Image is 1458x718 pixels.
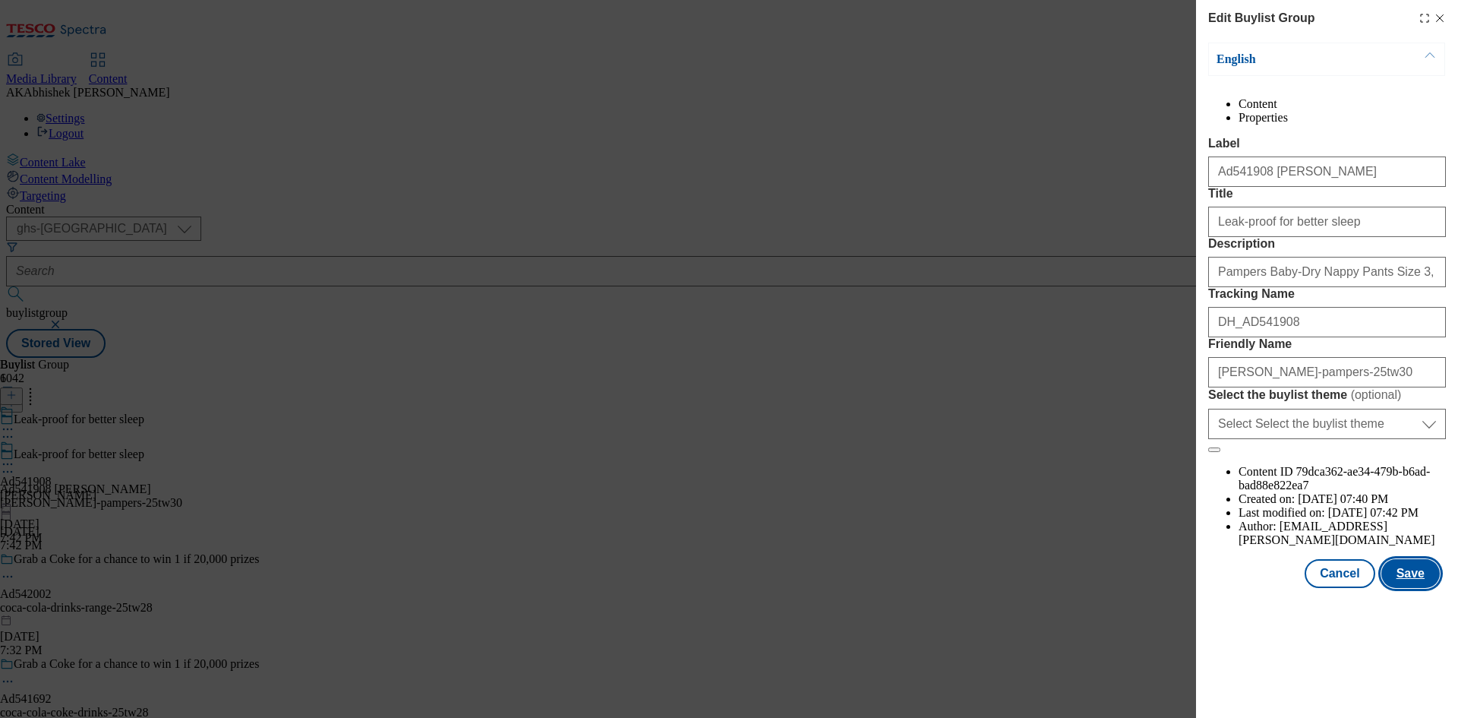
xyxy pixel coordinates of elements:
[1217,52,1376,67] p: English
[1208,237,1446,251] label: Description
[1328,506,1419,519] span: [DATE] 07:42 PM
[1208,9,1314,27] h4: Edit Buylist Group
[1239,97,1446,111] li: Content
[1208,337,1446,351] label: Friendly Name
[1239,492,1446,506] li: Created on:
[1239,465,1446,492] li: Content ID
[1208,357,1446,387] input: Enter Friendly Name
[1239,111,1446,125] li: Properties
[1351,388,1402,401] span: ( optional )
[1208,307,1446,337] input: Enter Tracking Name
[1239,520,1446,547] li: Author:
[1208,187,1446,201] label: Title
[1239,506,1446,520] li: Last modified on:
[1208,157,1446,187] input: Enter Label
[1381,559,1440,588] button: Save
[1239,465,1430,492] span: 79dca362-ae34-479b-b6ad-bad88e822ea7
[1305,559,1374,588] button: Cancel
[1298,492,1388,505] span: [DATE] 07:40 PM
[1239,520,1435,546] span: [EMAIL_ADDRESS][PERSON_NAME][DOMAIN_NAME]
[1208,207,1446,237] input: Enter Title
[1208,257,1446,287] input: Enter Description
[1208,137,1446,150] label: Label
[1208,287,1446,301] label: Tracking Name
[1208,387,1446,403] label: Select the buylist theme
